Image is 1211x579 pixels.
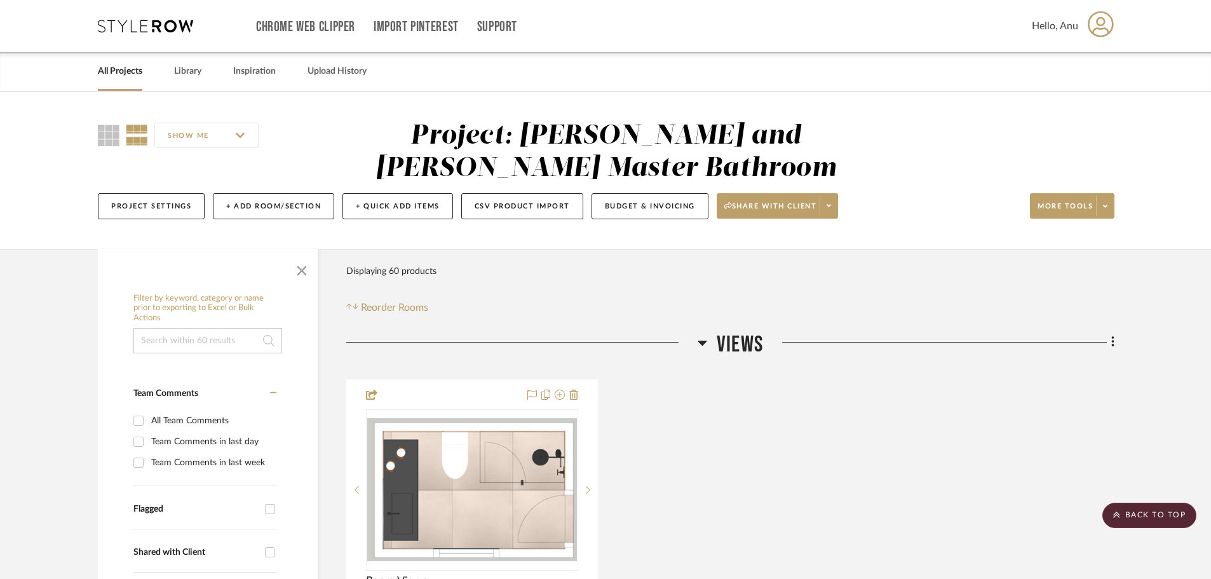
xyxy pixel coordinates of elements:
a: Inspiration [233,63,276,80]
button: Share with client [717,193,839,219]
span: Share with client [724,201,817,221]
span: Hello, Anu [1032,18,1078,34]
button: Budget & Invoicing [592,193,708,219]
span: Views [717,331,763,358]
span: Team Comments [133,389,198,398]
input: Search within 60 results [133,328,282,353]
scroll-to-top-button: BACK TO TOP [1102,503,1196,528]
div: Project: [PERSON_NAME] and [PERSON_NAME] Master Bathroom [375,123,837,182]
a: Upload History [308,63,367,80]
div: Team Comments in last week [151,453,273,473]
button: Close [289,255,315,281]
div: Flagged [133,504,259,515]
a: Import Pinterest [374,22,459,32]
button: More tools [1030,193,1114,219]
div: All Team Comments [151,411,273,431]
span: More tools [1038,201,1093,221]
div: Displaying 60 products [346,259,436,284]
a: Chrome Web Clipper [256,22,355,32]
button: Reorder Rooms [346,300,428,315]
a: Support [477,22,517,32]
button: + Quick Add Items [342,193,453,219]
a: All Projects [98,63,142,80]
button: CSV Product Import [461,193,583,219]
button: + Add Room/Section [213,193,334,219]
img: Room Views [367,418,577,562]
h6: Filter by keyword, category or name prior to exporting to Excel or Bulk Actions [133,294,282,324]
button: Project Settings [98,193,205,219]
a: Library [174,63,201,80]
div: Shared with Client [133,547,259,558]
div: Team Comments in last day [151,432,273,452]
span: Reorder Rooms [361,300,428,315]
